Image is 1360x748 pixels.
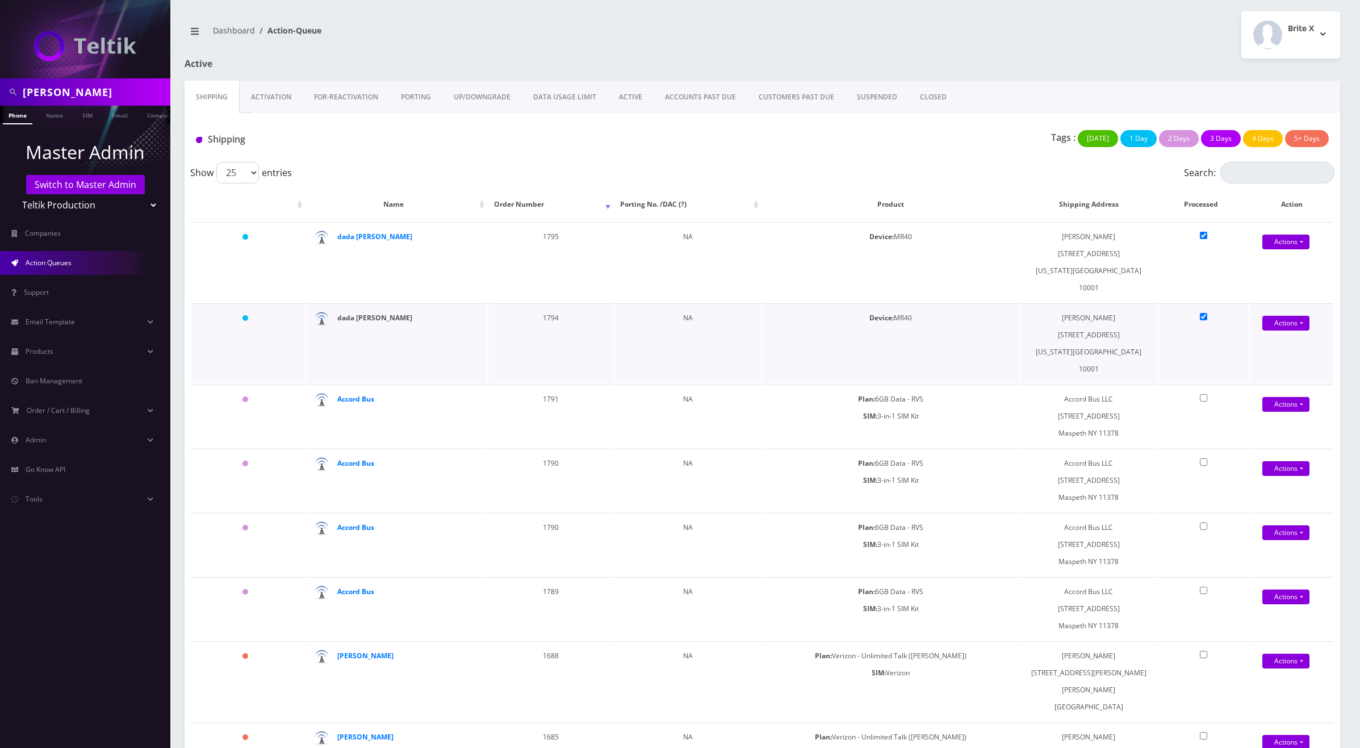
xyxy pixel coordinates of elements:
span: Go Know API [26,465,65,474]
span: Companies [25,228,61,238]
b: Plan: [858,458,875,468]
b: SIM: [863,540,877,549]
td: NA [614,449,762,512]
b: Plan: [858,587,875,596]
a: Accord Bus [337,458,374,468]
a: Accord Bus [337,394,374,404]
label: Search: [1184,162,1334,183]
b: Device: [869,232,894,241]
button: 3 Days [1201,130,1241,147]
label: Show entries [190,162,292,183]
a: CUSTOMERS PAST DUE [747,81,846,114]
a: Phone [3,106,32,124]
td: 6GB Data - RVS 3-in-1 SIM Kit [763,449,1019,512]
a: dada [PERSON_NAME] [337,313,412,323]
b: Device: [869,313,894,323]
th: : activate to sort column ascending [191,188,305,221]
h2: Brite X [1288,24,1314,34]
td: 1688 [488,641,613,721]
a: SUSPENDED [846,81,909,114]
a: Actions [1262,235,1309,249]
span: Action Queues [26,258,72,268]
th: Order Number: activate to sort column ascending [488,188,613,221]
td: Accord Bus LLC [STREET_ADDRESS] Maspeth NY 11378 [1020,385,1157,448]
th: Processed: activate to sort column ascending [1158,188,1249,221]
td: Accord Bus LLC [STREET_ADDRESS] Maspeth NY 11378 [1020,449,1157,512]
td: 1795 [488,222,613,302]
span: Ban Management [26,376,82,386]
td: NA [614,641,762,721]
a: Actions [1262,525,1309,540]
img: Shipping [196,137,202,143]
a: Accord Bus [337,587,374,596]
td: MR40 [763,303,1019,383]
a: Switch to Master Admin [26,175,145,194]
a: Accord Bus [337,523,374,532]
span: Products [26,346,53,356]
th: Name: activate to sort column ascending [306,188,488,221]
input: Search in Company [23,81,168,103]
span: Support [24,287,49,297]
span: Admin [26,435,46,445]
a: dada [PERSON_NAME] [337,232,412,241]
b: SIM: [863,475,877,485]
td: NA [614,577,762,640]
b: SIM: [863,604,877,613]
td: Verizon - Unlimited Talk ([PERSON_NAME]) Verizon [763,641,1019,721]
button: 1 Day [1120,130,1157,147]
td: MR40 [763,222,1019,302]
button: Brite X [1241,11,1340,58]
td: Accord Bus LLC [STREET_ADDRESS] Maspeth NY 11378 [1020,513,1157,576]
button: [DATE] [1078,130,1118,147]
th: Action [1250,188,1333,221]
b: SIM: [872,668,886,678]
nav: breadcrumb [185,19,754,51]
a: ACCOUNTS PAST DUE [654,81,747,114]
select: Showentries [216,162,259,183]
td: 6GB Data - RVS 3-in-1 SIM Kit [763,385,1019,448]
span: Tools [26,494,43,504]
a: Actions [1262,461,1309,476]
a: CLOSED [909,81,958,114]
th: Shipping Address [1020,188,1157,221]
b: Plan: [815,732,832,742]
a: Name [40,106,69,123]
input: Search: [1220,162,1334,183]
td: 1790 [488,449,613,512]
h1: Active [185,58,558,69]
td: 1791 [488,385,613,448]
a: [PERSON_NAME] [337,732,394,742]
a: Company [141,106,179,123]
td: [PERSON_NAME] [STREET_ADDRESS] [US_STATE][GEOGRAPHIC_DATA] 10001 [1020,303,1157,383]
th: Porting No. /DAC (?): activate to sort column ascending [614,188,762,221]
td: Accord Bus LLC [STREET_ADDRESS] Maspeth NY 11378 [1020,577,1157,640]
td: NA [614,222,762,302]
a: Actions [1262,590,1309,604]
a: Activation [240,81,303,114]
a: SIM [77,106,98,123]
a: Shipping [185,81,240,114]
a: Actions [1262,654,1309,668]
a: FOR-REActivation [303,81,390,114]
b: Plan: [858,394,875,404]
a: Actions [1262,397,1309,412]
a: Email [106,106,133,123]
img: Teltik Production [34,31,136,61]
b: Plan: [815,651,832,661]
td: 6GB Data - RVS 3-in-1 SIM Kit [763,513,1019,576]
td: 1790 [488,513,613,576]
a: Actions [1262,316,1309,331]
th: Product [763,188,1019,221]
span: Email Template [26,317,75,327]
button: 4 Days [1243,130,1283,147]
a: [PERSON_NAME] [337,651,394,661]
